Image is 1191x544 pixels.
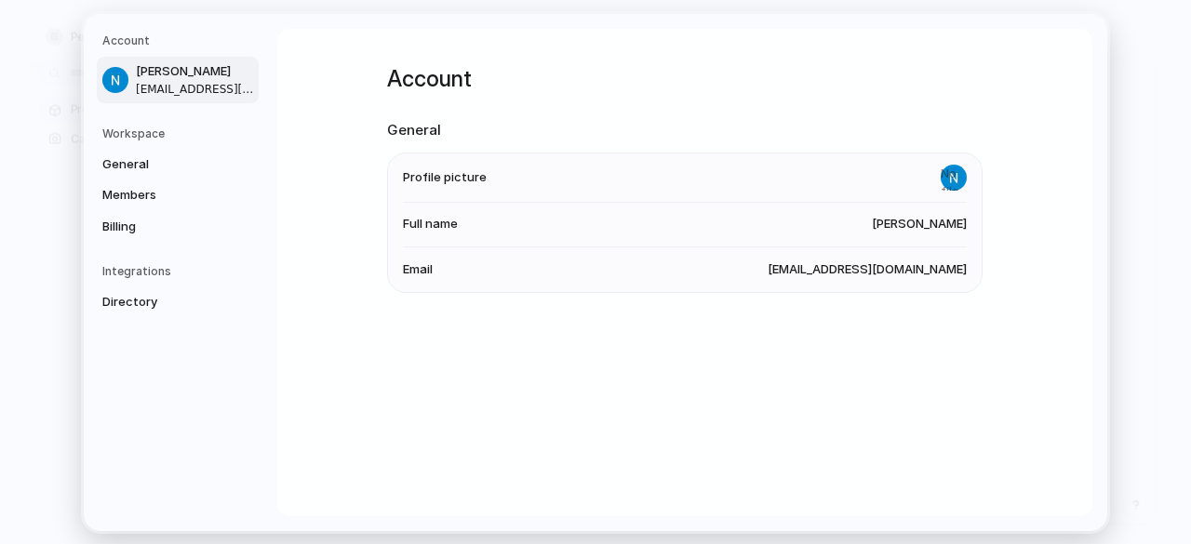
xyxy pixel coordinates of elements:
span: [PERSON_NAME] [872,215,967,233]
span: Billing [102,217,221,235]
span: Email [403,259,433,278]
a: Members [97,180,259,210]
span: Directory [102,293,221,312]
a: General [97,149,259,179]
span: [PERSON_NAME] [136,62,255,81]
span: Profile picture [403,167,487,186]
span: General [102,154,221,173]
span: Members [102,186,221,205]
h1: Account [387,62,983,96]
a: [PERSON_NAME][EMAIL_ADDRESS][DOMAIN_NAME] [97,57,259,103]
h5: Account [102,33,259,49]
a: Directory [97,287,259,317]
span: Full name [403,215,458,233]
span: [EMAIL_ADDRESS][DOMAIN_NAME] [136,80,255,97]
h5: Workspace [102,125,259,141]
h2: General [387,120,983,141]
h5: Integrations [102,263,259,280]
span: [EMAIL_ADDRESS][DOMAIN_NAME] [768,259,967,278]
a: Billing [97,211,259,241]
